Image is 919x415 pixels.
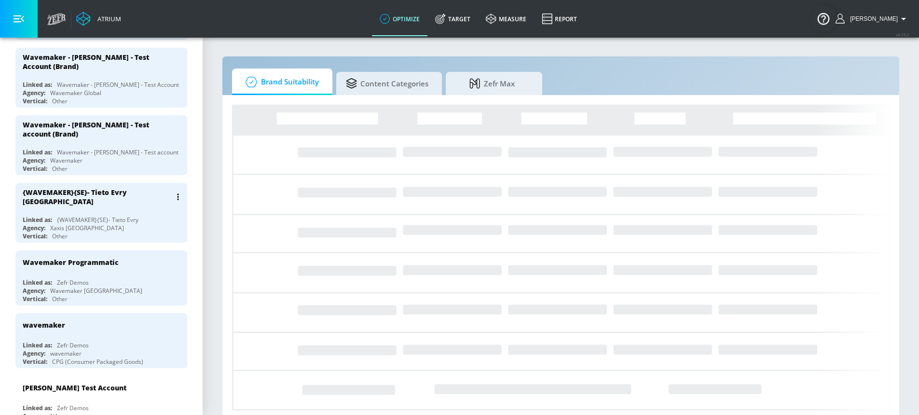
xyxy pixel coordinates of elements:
div: Zefr Demos [57,341,89,349]
div: Wavemaker - [PERSON_NAME] - Test account [57,148,178,156]
span: Content Categories [346,72,428,95]
div: Linked as: [23,278,52,287]
div: Linked as: [23,81,52,89]
div: Wavemaker - [PERSON_NAME] - Test account (Brand) [23,120,171,138]
div: Other [52,97,68,105]
div: Vertical: [23,97,47,105]
div: Agency: [23,349,45,358]
a: optimize [372,1,427,36]
div: Wavemaker ProgrammaticLinked as:Zefr DemosAgency:Wavemaker [GEOGRAPHIC_DATA]Vertical:Other [15,250,187,305]
div: Xaxis [GEOGRAPHIC_DATA] [50,224,124,232]
button: Open Resource Center [810,5,837,32]
div: Linked as: [23,404,52,412]
div: Wavemaker Global [50,89,101,97]
div: Wavemaker - [PERSON_NAME] - Test Account (Brand)Linked as:Wavemaker - [PERSON_NAME] - Test Accoun... [15,48,187,108]
div: Agency: [23,89,45,97]
div: {WAVEMAKER}{SE}- Tieto Evry [GEOGRAPHIC_DATA]Linked as:{WAVEMAKER}{SE}- Tieto EvryAgency:Xaxis [G... [15,183,187,243]
a: Report [534,1,585,36]
div: Linked as: [23,216,52,224]
div: Zefr Demos [57,278,89,287]
div: {WAVEMAKER}{SE}- Tieto Evry [57,216,138,224]
a: measure [478,1,534,36]
span: v 4.25.2 [896,32,909,37]
div: Vertical: [23,165,47,173]
div: Vertical: [23,295,47,303]
div: {WAVEMAKER}{SE}- Tieto Evry [GEOGRAPHIC_DATA] [23,188,171,206]
div: Wavemaker [GEOGRAPHIC_DATA] [50,287,142,295]
div: wavemaker [50,349,82,358]
div: Vertical: [23,358,47,366]
div: Wavemaker [50,156,82,165]
a: Atrium [76,12,121,26]
div: Atrium [94,14,121,23]
a: Target [427,1,478,36]
div: Linked as: [23,148,52,156]
span: login as: harvir.chahal@zefr.com [846,15,898,22]
div: Agency: [23,287,45,295]
div: Other [52,232,68,240]
span: Brand Suitability [242,70,319,94]
div: Agency: [23,156,45,165]
div: Wavemaker - [PERSON_NAME] - Test account (Brand)Linked as:Wavemaker - [PERSON_NAME] - Test accoun... [15,115,187,175]
div: wavemakerLinked as:Zefr DemosAgency:wavemakerVertical:CPG (Consumer Packaged Goods) [15,313,187,368]
div: Wavemaker Programmatic [23,258,119,267]
div: Vertical: [23,232,47,240]
div: Linked as: [23,341,52,349]
button: [PERSON_NAME] [836,13,909,25]
div: [PERSON_NAME] Test Account [23,383,126,392]
div: Wavemaker - [PERSON_NAME] - Test Account (Brand) [23,53,171,71]
div: Agency: [23,224,45,232]
div: Other [52,165,68,173]
div: CPG (Consumer Packaged Goods) [52,358,143,366]
div: Other [52,295,68,303]
div: Zefr Demos [57,404,89,412]
div: wavemaker [23,320,65,330]
span: Zefr Max [455,72,529,95]
div: Wavemaker - [PERSON_NAME] - Test Account [57,81,179,89]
